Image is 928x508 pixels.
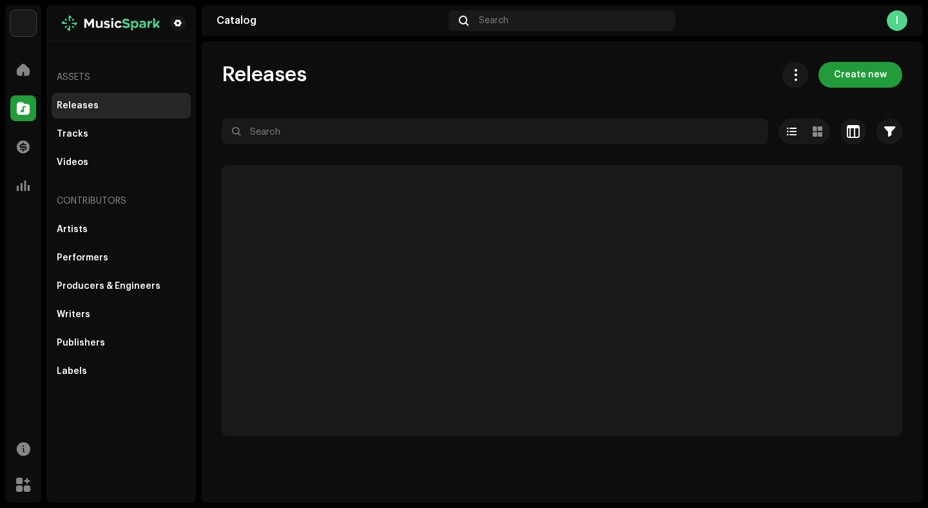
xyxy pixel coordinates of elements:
div: Catalog [217,15,443,26]
re-m-nav-item: Artists [52,217,191,242]
span: Search [479,15,508,26]
div: Videos [57,157,88,168]
div: Artists [57,224,88,235]
div: Tracks [57,129,88,139]
re-m-nav-item: Videos [52,150,191,175]
div: Releases [57,101,99,111]
re-m-nav-item: Labels [52,358,191,384]
img: bc4c4277-71b2-49c5-abdf-ca4e9d31f9c1 [10,10,36,36]
button: Create new [818,62,902,88]
re-m-nav-item: Tracks [52,121,191,147]
div: Producers & Engineers [57,281,160,291]
span: Create new [834,62,887,88]
re-m-nav-item: Publishers [52,330,191,356]
re-m-nav-item: Writers [52,302,191,327]
re-a-nav-header: Contributors [52,186,191,217]
div: Performers [57,253,108,263]
div: Labels [57,366,87,376]
div: I [887,10,907,31]
input: Search [222,119,768,144]
re-a-nav-header: Assets [52,62,191,93]
re-m-nav-item: Performers [52,245,191,271]
re-m-nav-item: Releases [52,93,191,119]
img: b012e8be-3435-4c6f-a0fa-ef5940768437 [57,15,165,31]
re-m-nav-item: Producers & Engineers [52,273,191,299]
span: Releases [222,62,307,88]
div: Writers [57,309,90,320]
div: Publishers [57,338,105,348]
